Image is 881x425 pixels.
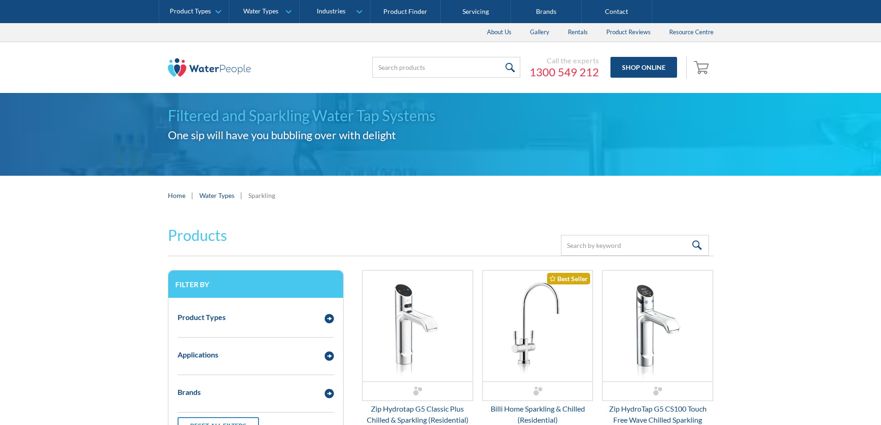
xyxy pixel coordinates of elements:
h2: One sip will have you bubbling over with delight [168,127,714,143]
a: Home [168,191,185,200]
img: shopping cart [694,60,711,74]
div: | [190,190,195,201]
input: Search by keyword [561,235,709,256]
a: Product Reviews [597,23,660,42]
div: Product Types [170,7,211,15]
div: Industries [317,7,345,15]
h3: Filter by [175,280,336,289]
a: Open cart [691,56,714,79]
div: Water Types [243,7,278,15]
input: Search products [372,57,520,78]
a: Rentals [559,23,597,42]
div: Applications [178,349,218,360]
img: Billi Home Sparkling & Chilled (Residential) [483,271,593,382]
div: Brands [178,387,201,398]
img: Zip Hydrotap G5 Classic Plus Chilled & Sparkling (Residential) [363,271,473,382]
div: Best Seller [547,273,590,284]
a: About Us [478,23,521,42]
div: Sparkling [248,191,275,200]
a: Shop Online [610,57,677,78]
div: Call the experts [530,56,599,65]
a: 1300 549 212 [530,65,599,79]
h2: Products [168,224,227,246]
a: Resource Centre [660,23,723,42]
a: Water Types [199,191,234,200]
div: | [239,190,244,201]
h1: Filtered and Sparkling Water Tap Systems [168,105,714,127]
div: Product Types [178,312,226,323]
a: Gallery [521,23,559,42]
img: The Water People [168,58,251,77]
img: Zip HydroTap G5 CS100 Touch Free Wave Chilled Sparkling [603,271,713,382]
